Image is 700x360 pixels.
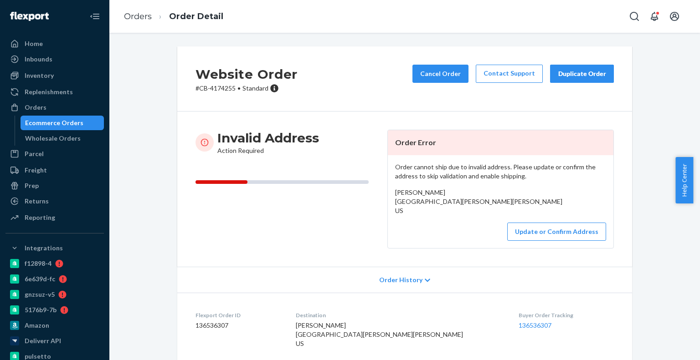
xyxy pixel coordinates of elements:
a: Orders [124,11,152,21]
div: Orders [25,103,46,112]
dt: Flexport Order ID [196,311,281,319]
div: Inbounds [25,55,52,64]
dt: Buyer Order Tracking [519,311,614,319]
a: gnzsuz-v5 [5,287,104,302]
a: Inbounds [5,52,104,66]
a: Freight [5,163,104,177]
div: gnzsuz-v5 [25,290,55,299]
a: Ecommerce Orders [21,116,104,130]
button: Open Search Box [625,7,643,25]
button: Cancel Order [412,65,468,83]
a: 136536307 [519,321,551,329]
ol: breadcrumbs [117,3,231,30]
span: [PERSON_NAME] [GEOGRAPHIC_DATA][PERSON_NAME][PERSON_NAME] US [296,321,463,347]
button: Close Navigation [86,7,104,25]
p: Order cannot ship due to invalid address. Please update or confirm the address to skip validation... [395,162,606,181]
a: Order Detail [169,11,223,21]
a: Prep [5,178,104,193]
div: Parcel [25,149,44,158]
a: Orders [5,100,104,115]
div: Deliverr API [25,336,61,345]
button: Update or Confirm Address [507,223,606,241]
header: Order Error [388,130,613,155]
div: Action Required [217,130,319,155]
a: Amazon [5,318,104,333]
h3: Invalid Address [217,130,319,146]
span: Order History [379,275,422,284]
div: Wholesale Orders [25,134,81,143]
a: Home [5,36,104,51]
button: Open notifications [645,7,664,25]
button: Duplicate Order [550,65,614,83]
div: Inventory [25,71,54,80]
div: Duplicate Order [558,69,606,78]
div: Ecommerce Orders [25,118,83,127]
div: 5176b9-7b [25,305,57,314]
a: Wholesale Orders [21,131,104,146]
div: Amazon [25,321,49,330]
dt: Destination [296,311,504,319]
a: Reporting [5,210,104,225]
div: Returns [25,197,49,206]
a: 6e639d-fc [5,272,104,286]
img: Flexport logo [10,12,49,21]
dd: 136536307 [196,321,281,330]
div: Integrations [25,243,63,253]
a: 5176b9-7b [5,303,104,317]
a: Deliverr API [5,334,104,348]
a: Contact Support [476,65,543,83]
button: Integrations [5,241,104,255]
div: Freight [25,166,47,175]
div: f12898-4 [25,259,51,268]
span: Standard [242,84,268,92]
span: • [237,84,241,92]
h2: Website Order [196,65,298,84]
p: # CB-4174255 [196,84,298,93]
button: Help Center [675,157,693,203]
button: Open account menu [665,7,684,25]
a: Returns [5,194,104,208]
a: f12898-4 [5,256,104,271]
div: 6e639d-fc [25,274,55,284]
div: Home [25,39,43,48]
div: Prep [25,181,39,190]
a: Inventory [5,68,104,83]
a: Replenishments [5,85,104,99]
div: Reporting [25,213,55,222]
span: [PERSON_NAME] [GEOGRAPHIC_DATA][PERSON_NAME][PERSON_NAME] US [395,188,562,214]
a: Parcel [5,147,104,161]
div: Replenishments [25,87,73,96]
